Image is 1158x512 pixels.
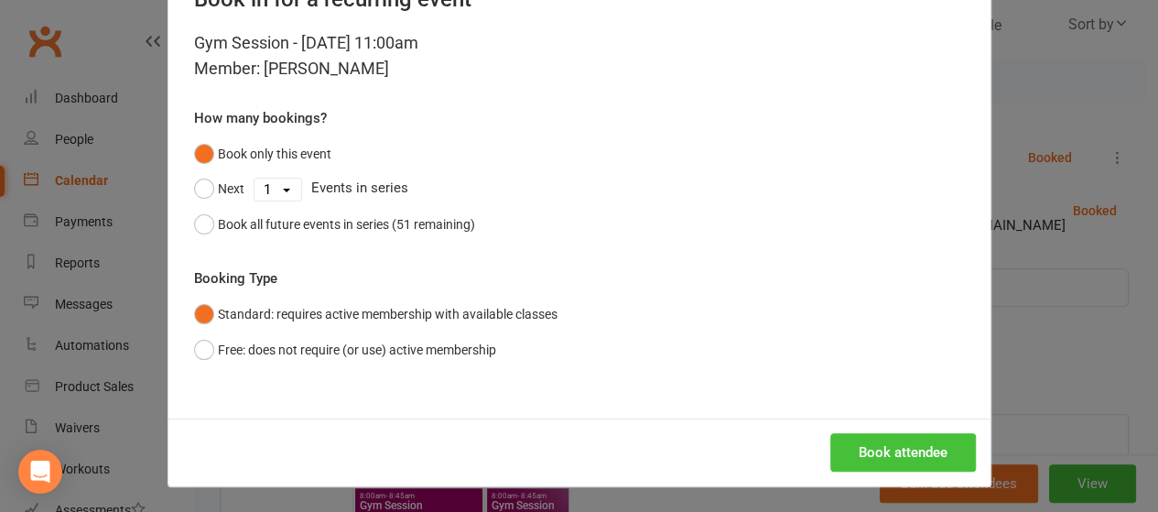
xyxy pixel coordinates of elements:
[194,107,327,129] label: How many bookings?
[194,332,496,367] button: Free: does not require (or use) active membership
[194,297,557,332] button: Standard: requires active membership with available classes
[194,207,475,242] button: Book all future events in series (51 remaining)
[194,171,965,206] div: Events in series
[194,136,331,171] button: Book only this event
[18,450,62,494] div: Open Intercom Messenger
[830,433,976,472] button: Book attendee
[194,171,244,206] button: Next
[194,267,277,289] label: Booking Type
[194,30,965,82] div: Gym Session - [DATE] 11:00am Member: [PERSON_NAME]
[218,214,475,234] div: Book all future events in series (51 remaining)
